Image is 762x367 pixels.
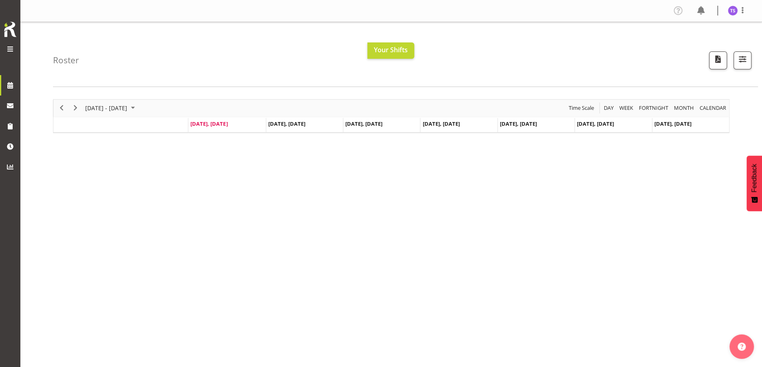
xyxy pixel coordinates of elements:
[190,120,227,127] span: [DATE], [DATE]
[733,51,751,69] button: Filter Shifts
[500,120,537,127] span: [DATE], [DATE]
[751,164,758,192] span: Feedback
[345,120,382,127] span: [DATE], [DATE]
[638,103,669,113] span: Fortnight
[367,42,414,59] button: Your Shifts
[618,103,634,113] span: Week
[568,103,596,113] button: Time Scale
[728,6,738,16] img: theresa-smith5660.jpg
[577,120,614,127] span: [DATE], [DATE]
[618,103,635,113] button: Timeline Week
[70,103,81,113] button: Next
[568,103,595,113] span: Time Scale
[82,100,140,117] div: Sep 29 - Oct 05, 2025
[698,103,728,113] button: Month
[422,120,459,127] span: [DATE], [DATE]
[53,99,729,133] div: Timeline Week of September 29, 2025
[374,45,408,54] span: Your Shifts
[84,103,139,113] button: September 2025
[268,120,305,127] span: [DATE], [DATE]
[56,103,67,113] button: Previous
[699,103,727,113] span: calendar
[84,103,128,113] span: [DATE] - [DATE]
[2,20,18,38] img: Rosterit icon logo
[673,103,695,113] span: Month
[673,103,696,113] button: Timeline Month
[654,120,691,127] span: [DATE], [DATE]
[55,100,68,117] div: previous period
[747,156,762,211] button: Feedback - Show survey
[738,343,746,351] img: help-xxl-2.png
[603,103,615,113] button: Timeline Day
[53,56,79,65] h4: Roster
[638,103,670,113] button: Fortnight
[709,51,727,69] button: Download a PDF of the roster according to the set date range.
[603,103,614,113] span: Day
[68,100,82,117] div: next period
